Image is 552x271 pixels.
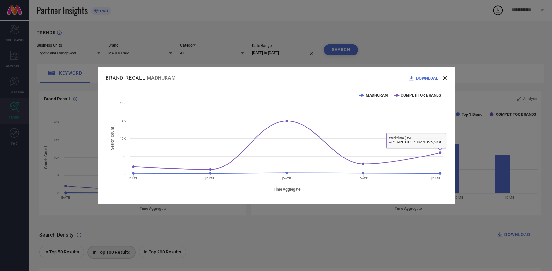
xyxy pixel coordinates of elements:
[366,93,388,98] text: MADHURAM
[358,177,368,180] text: [DATE]
[205,177,215,180] text: [DATE]
[273,187,300,192] tspan: Time Aggregate
[408,75,442,81] div: Download
[129,177,138,180] text: [DATE]
[110,127,114,150] tspan: Search Count
[106,75,176,81] div: |
[124,172,126,176] text: 0
[120,101,126,105] text: 20K
[106,75,145,81] h1: Brand Recall
[120,137,126,140] text: 10K
[416,76,438,81] span: DOWNLOAD
[122,154,126,158] text: 5K
[120,119,126,122] text: 15K
[282,177,292,180] text: [DATE]
[147,75,176,81] span: MADHURAM
[401,93,441,98] text: COMPETITOR BRANDS
[431,177,441,180] text: [DATE]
